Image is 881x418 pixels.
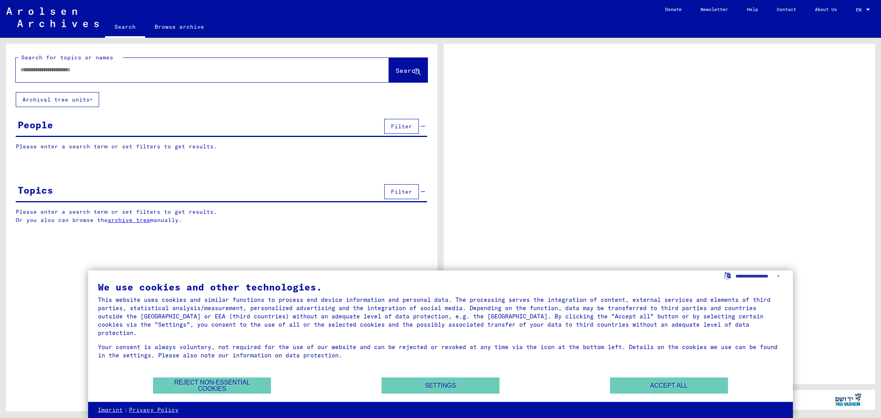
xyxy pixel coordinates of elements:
[98,406,123,414] a: Imprint
[153,377,271,394] button: Reject non-essential cookies
[98,282,783,292] div: We use cookies and other technologies.
[105,17,145,38] a: Search
[389,58,428,82] button: Search
[129,406,179,414] a: Privacy Policy
[16,208,428,224] p: Please enter a search term or set filters to get results. Or you also can browse the manually.
[98,296,783,337] div: This website uses cookies and similar functions to process end device information and personal da...
[396,67,419,74] span: Search
[610,377,728,394] button: Accept all
[382,377,499,394] button: Settings
[21,54,113,61] mat-label: Search for topics or names
[145,17,214,36] a: Browse archive
[18,183,53,197] div: Topics
[98,343,783,359] div: Your consent is always voluntary, not required for the use of our website and can be rejected or ...
[108,216,150,224] a: archive tree
[391,123,412,130] span: Filter
[16,92,99,107] button: Archival tree units
[391,188,412,195] span: Filter
[6,7,99,27] img: Arolsen_neg.svg
[18,118,53,132] div: People
[16,142,427,151] p: Please enter a search term or set filters to get results.
[384,119,419,134] button: Filter
[384,184,419,199] button: Filter
[856,7,864,13] span: EN
[833,390,863,409] img: yv_logo.png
